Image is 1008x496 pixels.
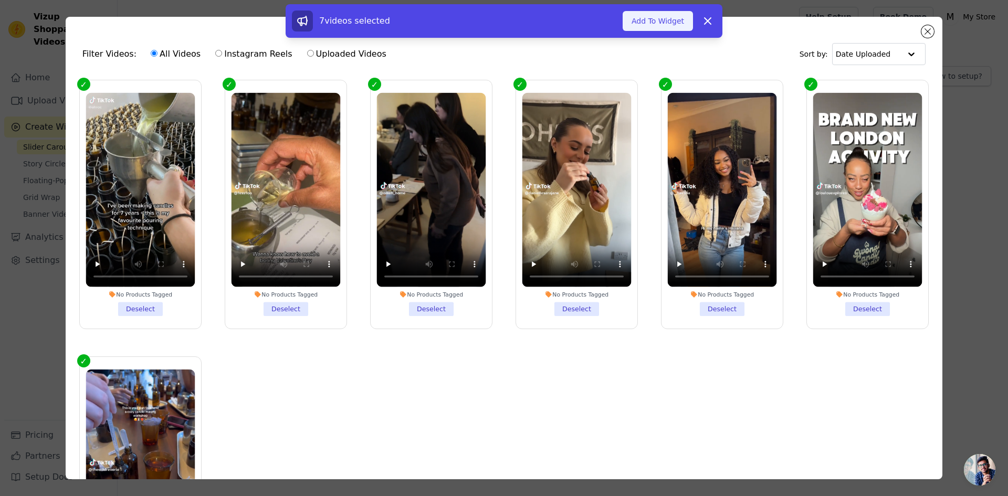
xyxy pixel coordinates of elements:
[307,47,387,61] label: Uploaded Videos
[319,16,390,26] span: 7 videos selected
[813,291,922,298] div: No Products Tagged
[668,291,777,298] div: No Products Tagged
[800,43,926,65] div: Sort by:
[522,291,632,298] div: No Products Tagged
[964,454,995,486] div: Open chat
[376,291,486,298] div: No Products Tagged
[82,42,392,66] div: Filter Videos:
[231,291,340,298] div: No Products Tagged
[215,47,292,61] label: Instagram Reels
[86,291,195,298] div: No Products Tagged
[623,11,693,31] button: Add To Widget
[150,47,201,61] label: All Videos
